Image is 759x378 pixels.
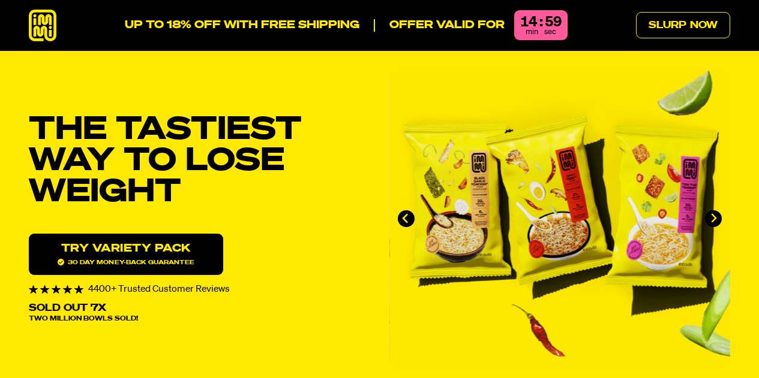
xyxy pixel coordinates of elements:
[545,15,562,29] div: 59
[29,304,106,313] p: Sold Out 7X
[636,12,730,38] a: Slurp Now
[29,285,370,294] div: 4400+ Trusted Customer Reviews
[58,259,194,265] span: 30 day money-back guarantee
[539,15,542,29] div: :
[29,234,223,275] a: Try variety Pack30 day money-back guarantee
[125,19,359,32] p: UP TO 18% OFF WITH FREE SHIPPING
[544,28,556,36] span: sec
[389,70,731,367] li: 1 of 4
[29,115,370,209] h1: THE TASTIEST WAY TO LOSE WEIGHT
[29,316,138,322] span: Two Million Bowls Sold!
[526,28,538,36] span: min
[520,15,537,29] div: 14
[398,210,415,227] button: Go to last slide
[374,19,505,32] p: Offer valid for
[705,210,722,227] button: Next slide
[389,70,731,367] div: immi slideshow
